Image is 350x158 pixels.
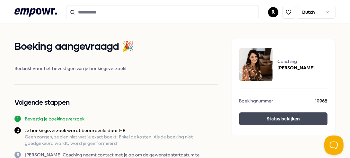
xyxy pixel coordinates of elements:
[14,127,21,134] div: 2
[315,98,328,106] span: 10968
[278,58,315,65] span: Coaching
[14,116,21,122] div: 1
[239,98,274,106] span: Boekingnummer
[14,65,218,72] span: Bedankt voor het bevestigen van je boekingsverzoek!
[324,136,344,155] iframe: Help Scout Beacon - Open
[66,5,259,19] input: Search for products, categories or subcategories
[25,134,218,146] p: Geen zorgen, ze zien niet wat je exact boekt. Enkel de kosten. Als de boeking niet goedgekeurd wo...
[25,127,218,134] p: Je boekingsverzoek wordt beoordeeld door HR
[239,48,273,81] img: package image
[278,65,315,71] span: [PERSON_NAME]
[239,112,328,127] a: Status bekijken
[268,7,278,17] button: R
[14,39,218,55] h1: Boeking aangevraagd 🎉
[239,112,328,125] button: Status bekijken
[14,98,218,108] h2: Volgende stappen
[25,116,84,122] p: Bevestig je boekingsverzoek
[14,152,21,158] div: 3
